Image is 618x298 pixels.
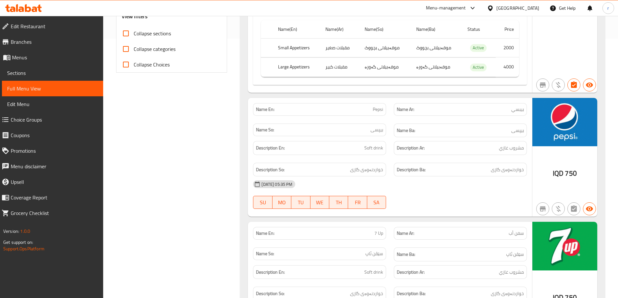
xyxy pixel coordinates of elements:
strong: Name En: [256,106,274,113]
span: 7 Up [374,230,383,237]
span: Active [470,44,487,52]
span: Choice Groups [11,116,98,124]
table: choices table [261,20,519,77]
a: Edit Menu [2,96,103,112]
a: Sections [2,65,103,81]
span: MO [275,198,289,207]
td: 2000 [496,38,519,57]
span: Get support on: [3,238,33,246]
img: Pepsijpg638931241325263029.PNG [532,98,597,146]
strong: Description Ba: [397,290,426,298]
span: Menus [12,54,98,61]
span: Full Menu View [7,85,98,92]
span: TU [294,198,308,207]
span: Menu disclaimer [11,162,98,170]
td: مقبلات كبير [320,58,359,77]
button: WE [310,196,329,209]
span: خواردنەوەی گازی [491,166,524,174]
span: Soft drink [364,268,383,276]
span: Collapse Choices [134,61,170,68]
td: 4000 [496,58,519,77]
button: SA [367,196,386,209]
span: WE [313,198,327,207]
span: SA [370,198,383,207]
h3: View filters [122,13,148,20]
th: Name(Ba) [411,20,462,39]
button: TH [329,196,348,209]
span: بيبسي [511,106,524,113]
td: موقەبیلاتی گەورە [359,58,411,77]
span: خواردنەوەی گازی [350,290,383,298]
button: SU [253,196,272,209]
span: مشروب غازي [499,268,524,276]
button: MO [273,196,291,209]
th: Small Appetizers [273,38,321,57]
strong: Name Ar: [397,106,414,113]
img: 7UPjpg638931241364975894.PNG [532,222,597,270]
th: Name(En) [273,20,321,39]
button: Not branch specific item [536,78,549,91]
span: Edit Restaurant [11,22,98,30]
div: Menu-management [426,4,466,12]
span: Sections [7,69,98,77]
span: TH [332,198,345,207]
button: Not branch specific item [536,202,549,215]
button: FR [348,196,367,209]
th: Status [462,20,496,39]
span: Active [470,64,487,71]
td: موقەبیلاتی بچووک [359,38,411,57]
strong: Description En: [256,144,285,152]
span: سێڤن ئاپ [365,250,383,257]
strong: Name So: [256,250,274,257]
span: سێڤن ئاپ [506,250,524,258]
a: Support.OpsPlatform [3,244,44,253]
button: Available [583,202,596,215]
span: 750 [565,167,576,180]
th: Price [496,20,519,39]
strong: Description Ar: [397,144,425,152]
span: Collapse categories [134,45,176,53]
span: خواردنەوەی گازی [491,290,524,298]
span: r [607,5,609,12]
span: FR [351,198,364,207]
strong: Description Ar: [397,268,425,276]
span: Grocery Checklist [11,209,98,217]
td: مقبلات صغير [320,38,359,57]
button: Available [583,78,596,91]
span: Promotions [11,147,98,155]
strong: Description Ba: [397,166,426,174]
strong: Name En: [256,230,274,237]
span: Collapse sections [134,30,171,37]
strong: Name Ba: [397,126,415,135]
a: Full Menu View [2,81,103,96]
span: Coupons [11,131,98,139]
span: Upsell [11,178,98,186]
span: Edit Menu [7,100,98,108]
span: SU [256,198,270,207]
span: 1.0.0 [20,227,30,235]
strong: Description So: [256,166,285,174]
strong: Name So: [256,126,274,133]
span: سفن أب [509,230,524,237]
th: Name(So) [359,20,411,39]
button: Purchased item [552,78,565,91]
button: Purchased item [552,202,565,215]
button: Not has choices [567,202,580,215]
div: [GEOGRAPHIC_DATA] [496,5,539,12]
span: IQD [553,167,563,180]
span: Coverage Report [11,194,98,201]
th: Large Appetizers [273,58,321,77]
span: مشروب غازي [499,144,524,152]
span: Pepsi [373,106,383,113]
span: خواردنەوەی گازی [350,166,383,174]
th: Name(Ar) [320,20,359,39]
td: موقەبیلاتی گەورە [411,58,462,77]
strong: Name Ar: [397,230,414,237]
span: Branches [11,38,98,46]
strong: Description En: [256,268,285,276]
button: TU [291,196,310,209]
span: بیپسی [511,126,524,135]
strong: Name Ba: [397,250,415,258]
